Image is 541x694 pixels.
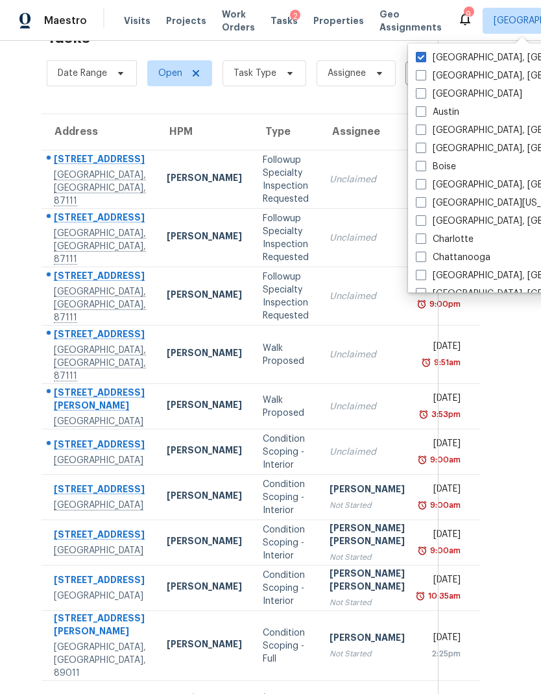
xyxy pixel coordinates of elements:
span: Geo Assignments [379,8,442,34]
div: Not Started [330,499,405,512]
div: [PERSON_NAME] [330,483,405,499]
div: Followup Specialty Inspection Requested [263,212,309,264]
div: [PERSON_NAME] [167,489,242,505]
div: [PERSON_NAME] [167,534,242,551]
div: 9:51am [431,356,461,369]
span: Visits [124,14,150,27]
div: [PERSON_NAME] [PERSON_NAME] [330,521,405,551]
div: Unclaimed [330,173,405,186]
div: Unclaimed [330,446,405,459]
div: 9:00am [427,499,461,512]
img: Overdue Alarm Icon [415,590,426,603]
div: Condition Scoping - Interior [263,569,309,608]
div: [PERSON_NAME] [167,230,242,246]
label: Austin [416,106,459,119]
div: Unclaimed [330,348,405,361]
div: 9 [464,8,473,21]
div: Condition Scoping - Full [263,627,309,665]
div: Unclaimed [330,290,405,303]
div: 9:00am [427,453,461,466]
div: [STREET_ADDRESS] [54,573,146,590]
span: Maestro [44,14,87,27]
input: Search by address [405,65,450,85]
div: Unclaimed [330,400,405,413]
img: Overdue Alarm Icon [421,356,431,369]
span: Tasks [270,16,298,25]
label: Boise [416,160,456,173]
h2: Tasks [47,31,90,44]
div: Not Started [330,596,405,609]
span: Projects [166,14,206,27]
label: Charlotte [416,233,474,246]
div: 2:25pm [426,647,461,660]
div: [PERSON_NAME] [167,444,242,460]
div: [PERSON_NAME] [167,398,242,414]
div: Not Started [330,551,405,564]
div: [PERSON_NAME] [167,638,242,654]
th: Assignee [319,114,415,150]
th: HPM [156,114,252,150]
span: Open [158,67,182,80]
div: Unclaimed [330,232,405,245]
div: [PERSON_NAME] [167,346,242,363]
span: Properties [313,14,364,27]
div: Condition Scoping - Interior [263,478,309,517]
span: Date Range [58,67,107,80]
div: 9:00am [427,544,461,557]
span: Task Type [234,67,276,80]
div: [DATE] [426,631,461,647]
div: Followup Specialty Inspection Requested [263,154,309,206]
div: Condition Scoping - Interior [263,433,309,472]
div: [PERSON_NAME] [167,288,242,304]
div: 10:35am [426,590,461,603]
label: Chattanooga [416,251,490,264]
div: Condition Scoping - Interior [263,523,309,562]
div: [DATE] [426,528,461,544]
img: Overdue Alarm Icon [417,544,427,557]
img: Overdue Alarm Icon [417,453,427,466]
div: Not Started [330,647,405,660]
div: [DATE] [426,573,461,590]
div: [PERSON_NAME] [167,580,242,596]
div: [GEOGRAPHIC_DATA], [GEOGRAPHIC_DATA], 89011 [54,641,146,680]
img: Overdue Alarm Icon [416,298,427,311]
div: [GEOGRAPHIC_DATA] [54,590,146,603]
img: Overdue Alarm Icon [418,408,429,421]
div: [PERSON_NAME] [167,171,242,187]
span: Work Orders [222,8,255,34]
div: [DATE] [426,437,461,453]
div: [PERSON_NAME] [330,631,405,647]
div: Followup Specialty Inspection Requested [263,270,309,322]
div: [DATE] [426,483,461,499]
div: Walk Proposed [263,394,309,420]
div: 9:00pm [427,298,461,311]
th: Address [42,114,156,150]
div: 3:53pm [429,408,461,421]
label: [GEOGRAPHIC_DATA] [416,88,522,101]
div: [STREET_ADDRESS][PERSON_NAME] [54,612,146,641]
div: [DATE] [426,392,461,408]
div: [PERSON_NAME] [PERSON_NAME] [330,567,405,596]
span: Assignee [328,67,366,80]
img: Overdue Alarm Icon [417,499,427,512]
div: [DATE] [426,340,461,356]
th: Type [252,114,319,150]
div: 2 [290,10,300,23]
div: Walk Proposed [263,342,309,368]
